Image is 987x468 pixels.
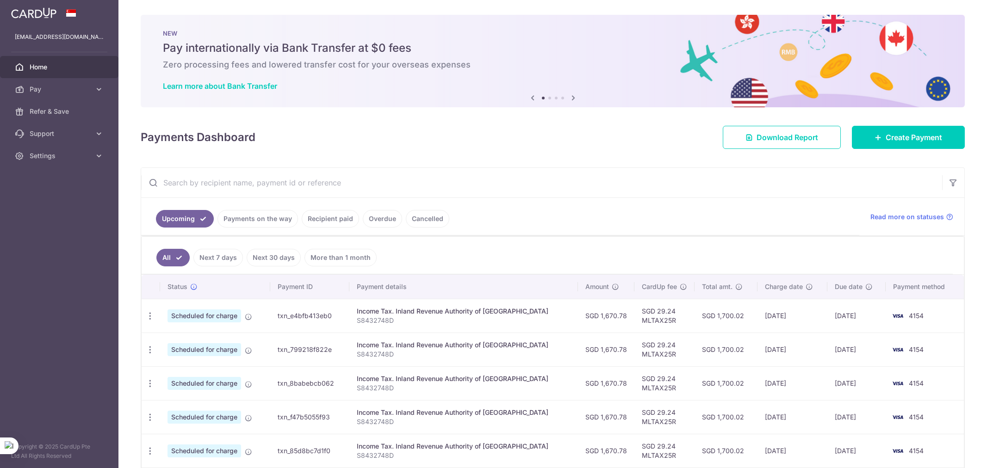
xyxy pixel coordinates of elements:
h4: Payments Dashboard [141,129,255,146]
div: Income Tax. Inland Revenue Authority of [GEOGRAPHIC_DATA] [357,307,571,316]
td: SGD 1,670.78 [578,400,634,434]
td: txn_f47b5055f93 [270,400,349,434]
span: CardUp fee [642,282,677,291]
td: [DATE] [827,434,886,468]
span: Settings [30,151,91,160]
a: Cancelled [406,210,449,228]
a: Next 7 days [193,249,243,266]
td: txn_8babebcb062 [270,366,349,400]
div: Income Tax. Inland Revenue Authority of [GEOGRAPHIC_DATA] [357,340,571,350]
span: Scheduled for charge [168,411,241,424]
td: [DATE] [827,400,886,434]
span: Scheduled for charge [168,444,241,457]
img: CardUp [11,7,56,18]
span: Amount [585,282,609,291]
a: Next 30 days [247,249,301,266]
img: Bank Card [888,412,907,423]
td: txn_e4bfb413eb0 [270,299,349,333]
span: Charge date [765,282,803,291]
span: 4154 [909,447,924,455]
td: SGD 1,670.78 [578,333,634,366]
p: S8432748D [357,383,571,393]
span: Create Payment [886,132,942,143]
span: 4154 [909,312,924,320]
span: Total amt. [702,282,732,291]
div: Income Tax. Inland Revenue Authority of [GEOGRAPHIC_DATA] [357,408,571,417]
span: Scheduled for charge [168,343,241,356]
span: Refer & Save [30,107,91,116]
span: Read more on statuses [870,212,944,222]
th: Payment details [349,275,578,299]
h6: Zero processing fees and lowered transfer cost for your overseas expenses [163,59,943,70]
a: More than 1 month [304,249,377,266]
td: SGD 29.24 MLTAX25R [634,366,695,400]
td: SGD 29.24 MLTAX25R [634,434,695,468]
input: Search by recipient name, payment id or reference [141,168,942,197]
td: [DATE] [757,434,827,468]
p: S8432748D [357,417,571,426]
div: Income Tax. Inland Revenue Authority of [GEOGRAPHIC_DATA] [357,374,571,383]
td: SGD 29.24 MLTAX25R [634,299,695,333]
td: SGD 1,670.78 [578,299,634,333]
td: [DATE] [757,333,827,366]
a: All [156,249,190,266]
span: Status [168,282,187,291]
a: Upcoming [156,210,214,228]
span: 4154 [909,413,924,421]
span: Due date [835,282,863,291]
span: Home [30,62,91,72]
img: Bank Card [888,344,907,355]
td: [DATE] [757,366,827,400]
a: Learn more about Bank Transfer [163,81,277,91]
p: S8432748D [357,350,571,359]
td: SGD 1,700.02 [695,434,757,468]
h5: Pay internationally via Bank Transfer at $0 fees [163,41,943,55]
td: [DATE] [827,333,886,366]
td: SGD 1,700.02 [695,366,757,400]
span: Scheduled for charge [168,309,241,322]
img: Bank Card [888,310,907,321]
span: Download Report [757,132,818,143]
td: SGD 1,700.02 [695,333,757,366]
a: Overdue [363,210,402,228]
span: Support [30,129,91,138]
span: Scheduled for charge [168,377,241,390]
td: [DATE] [757,299,827,333]
p: [EMAIL_ADDRESS][DOMAIN_NAME] [15,32,104,42]
img: Bank Card [888,445,907,456]
p: S8432748D [357,316,571,325]
a: Read more on statuses [870,212,953,222]
td: SGD 1,700.02 [695,400,757,434]
td: [DATE] [757,400,827,434]
a: Download Report [723,126,841,149]
span: 4154 [909,379,924,387]
a: Payments on the way [217,210,298,228]
td: SGD 29.24 MLTAX25R [634,333,695,366]
a: Create Payment [852,126,965,149]
th: Payment method [886,275,964,299]
td: [DATE] [827,366,886,400]
img: Bank Card [888,378,907,389]
td: SGD 1,670.78 [578,434,634,468]
td: SGD 1,670.78 [578,366,634,400]
p: S8432748D [357,451,571,460]
p: NEW [163,30,943,37]
img: Bank transfer banner [141,15,965,107]
td: txn_799218f822e [270,333,349,366]
a: Recipient paid [302,210,359,228]
td: [DATE] [827,299,886,333]
td: SGD 1,700.02 [695,299,757,333]
td: SGD 29.24 MLTAX25R [634,400,695,434]
div: Income Tax. Inland Revenue Authority of [GEOGRAPHIC_DATA] [357,442,571,451]
th: Payment ID [270,275,349,299]
td: txn_85d8bc7d1f0 [270,434,349,468]
span: 4154 [909,345,924,353]
span: Pay [30,85,91,94]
